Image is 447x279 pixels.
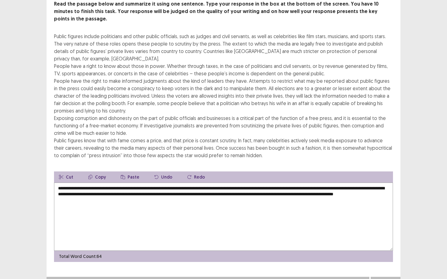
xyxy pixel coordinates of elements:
[182,171,210,183] button: Redo
[149,171,177,183] button: Undo
[59,253,102,260] p: Total Word Count: 64
[83,171,111,183] button: Copy
[54,33,393,159] div: Public figures include politicians and other public officials, such as judges and civil servants,...
[54,171,78,183] button: Cut
[116,171,144,183] button: Paste
[54,0,393,23] p: Read the passage below and summarize it using one sentence. Type your response in the box at the ...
